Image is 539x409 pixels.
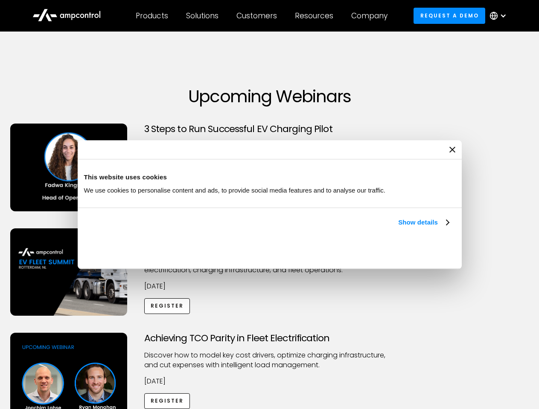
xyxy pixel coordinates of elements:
[186,11,219,20] div: Solutions
[144,377,395,386] p: [DATE]
[84,187,386,194] span: We use cookies to personalise content and ads, to provide social media features and to analyse ou...
[236,11,277,20] div: Customers
[295,11,333,20] div: Resources
[351,11,387,20] div: Company
[144,333,395,344] h3: Achieving TCO Parity in Fleet Electrification
[329,237,452,262] button: Okay
[414,8,485,23] a: Request a demo
[84,172,455,182] div: This website uses cookies
[136,11,168,20] div: Products
[144,351,395,370] p: Discover how to model key cost drivers, optimize charging infrastructure, and cut expenses with i...
[144,298,190,314] a: Register
[10,86,529,107] h1: Upcoming Webinars
[144,124,395,135] h3: 3 Steps to Run Successful EV Charging Pilot
[144,282,395,291] p: [DATE]
[398,217,449,228] a: Show details
[449,147,455,153] button: Close banner
[144,393,190,409] a: Register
